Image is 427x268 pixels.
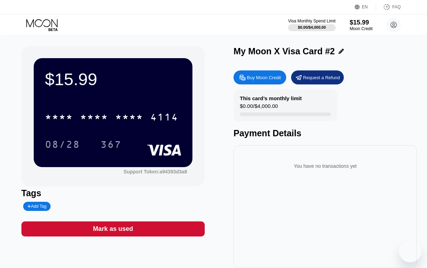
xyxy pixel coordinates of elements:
div: Request a Refund [291,70,344,84]
div: $15.99 [45,69,181,89]
div: $0.00 / $4,000.00 [298,25,326,29]
div: Add Tag [27,204,46,209]
div: $0.00 / $4,000.00 [240,103,278,112]
div: Payment Details [234,128,417,138]
div: Moon Credit [350,26,373,31]
div: Buy Moon Credit [234,70,286,84]
div: EN [362,5,368,9]
div: Request a Refund [303,75,340,81]
div: 4114 [150,112,178,124]
iframe: Button to launch messaging window [399,240,421,262]
div: $15.99 [350,19,373,26]
div: EN [355,4,376,11]
div: 367 [95,136,127,153]
div: Support Token: a94393d3a8 [124,169,187,174]
div: This card’s monthly limit [240,95,302,101]
div: Support Token:a94393d3a8 [124,169,187,174]
div: FAQ [376,4,401,11]
div: Add Tag [23,202,51,211]
div: Mark as used [93,225,133,233]
div: Tags [21,188,205,198]
div: My Moon X Visa Card #2 [234,46,335,56]
div: 08/28 [40,136,85,153]
div: $15.99Moon Credit [350,19,373,31]
div: Buy Moon Credit [247,75,281,81]
div: Visa Monthly Spend Limit [288,19,335,23]
div: You have no transactions yet [239,156,411,176]
div: FAQ [392,5,401,9]
div: Visa Monthly Spend Limit$0.00/$4,000.00 [288,19,335,31]
div: 367 [100,140,121,151]
div: Mark as used [21,221,205,236]
div: 08/28 [45,140,80,151]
